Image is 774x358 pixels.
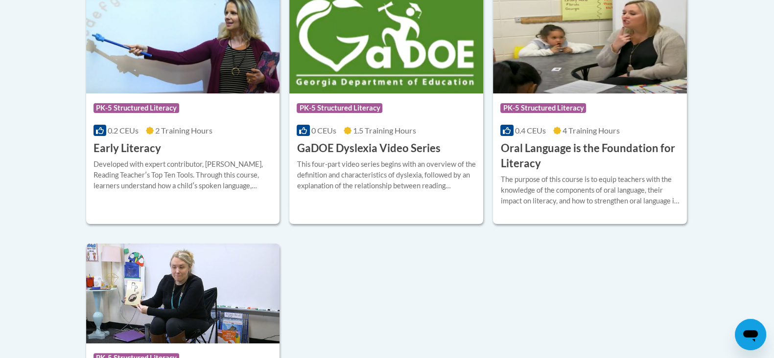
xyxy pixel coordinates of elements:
[311,126,336,135] span: 0 CEUs
[86,244,280,343] img: Course Logo
[94,141,161,156] h3: Early Literacy
[297,141,440,156] h3: GaDOE Dyslexia Video Series
[500,103,586,113] span: PK-5 Structured Literacy
[563,126,620,135] span: 4 Training Hours
[297,159,476,191] div: This four-part video series begins with an overview of the definition and characteristics of dysl...
[515,126,546,135] span: 0.4 CEUs
[297,103,382,113] span: PK-5 Structured Literacy
[735,319,766,350] iframe: Button to launch messaging window
[500,141,680,171] h3: Oral Language is the Foundation for Literacy
[94,103,179,113] span: PK-5 Structured Literacy
[108,126,139,135] span: 0.2 CEUs
[353,126,416,135] span: 1.5 Training Hours
[94,159,273,191] div: Developed with expert contributor, [PERSON_NAME], Reading Teacherʹs Top Ten Tools. Through this c...
[155,126,212,135] span: 2 Training Hours
[500,174,680,206] div: The purpose of this course is to equip teachers with the knowledge of the components of oral lang...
